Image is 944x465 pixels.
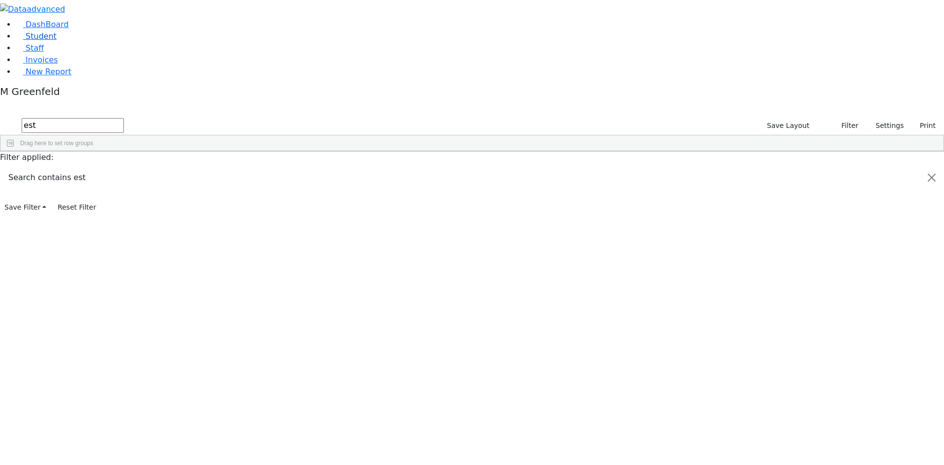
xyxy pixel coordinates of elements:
span: Invoices [26,55,58,64]
button: Close [920,164,944,191]
span: New Report [26,67,71,76]
span: Staff [26,43,44,53]
button: Filter [828,118,863,133]
button: Print [908,118,940,133]
a: DashBoard [16,20,69,29]
span: Student [26,31,57,41]
span: DashBoard [26,20,69,29]
input: Search [22,118,124,133]
a: Invoices [16,55,58,64]
button: Reset Filter [53,200,100,215]
button: Save Layout [763,118,814,133]
a: Student [16,31,57,41]
span: Drag here to set row groups [20,140,93,147]
a: Staff [16,43,44,53]
a: New Report [16,67,71,76]
button: Settings [863,118,908,133]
